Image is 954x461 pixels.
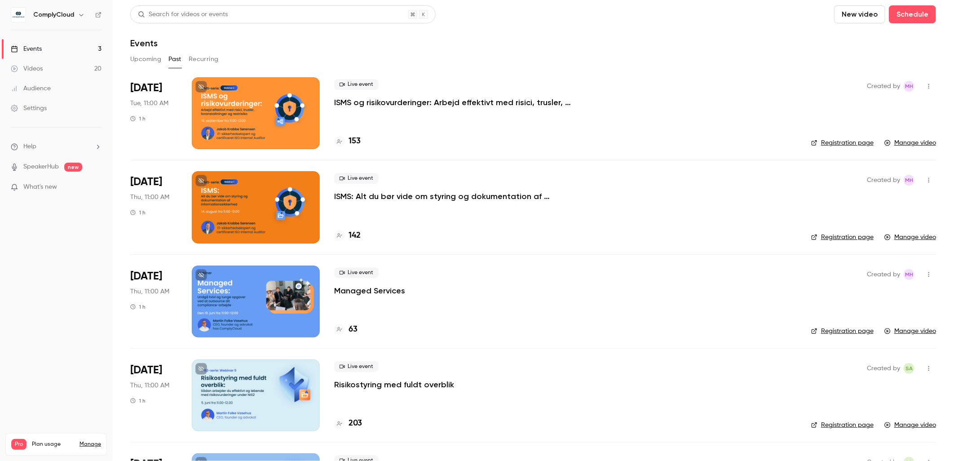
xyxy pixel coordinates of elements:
[349,230,361,242] h4: 142
[334,417,362,430] a: 203
[811,327,874,336] a: Registration page
[904,81,914,92] span: Maibrit Hovedskou
[334,285,405,296] a: Managed Services
[130,381,169,390] span: Thu, 11:00 AM
[11,64,43,73] div: Videos
[23,142,36,151] span: Help
[349,324,358,336] h4: 63
[130,115,146,122] div: 1 h
[884,421,936,430] a: Manage video
[130,287,169,296] span: Thu, 11:00 AM
[811,421,874,430] a: Registration page
[130,266,177,337] div: Jun 19 Thu, 11:00 AM (Europe/Copenhagen)
[811,233,874,242] a: Registration page
[334,230,361,242] a: 142
[867,363,900,374] span: Created by
[130,171,177,243] div: Aug 14 Thu, 11:00 AM (Europe/Copenhagen)
[130,38,158,49] h1: Events
[905,363,913,374] span: SA
[334,267,379,278] span: Live event
[334,324,358,336] a: 63
[79,441,101,448] a: Manage
[867,81,900,92] span: Created by
[64,163,82,172] span: new
[884,233,936,242] a: Manage video
[130,81,162,95] span: [DATE]
[905,81,913,92] span: MH
[130,209,146,216] div: 1 h
[889,5,936,23] button: Schedule
[811,138,874,147] a: Registration page
[834,5,885,23] button: New video
[23,182,57,192] span: What's new
[884,138,936,147] a: Manage video
[130,52,161,66] button: Upcoming
[130,269,162,284] span: [DATE]
[11,142,102,151] li: help-dropdown-opener
[904,175,914,186] span: Maibrit Hovedskou
[11,104,47,113] div: Settings
[334,79,379,90] span: Live event
[349,135,361,147] h4: 153
[334,173,379,184] span: Live event
[130,175,162,189] span: [DATE]
[349,417,362,430] h4: 203
[905,175,913,186] span: MH
[11,8,26,22] img: ComplyCloud
[334,379,454,390] a: Risikostyring med fuldt overblik
[867,175,900,186] span: Created by
[904,269,914,280] span: Maibrit Hovedskou
[130,397,146,404] div: 1 h
[168,52,181,66] button: Past
[905,269,913,280] span: MH
[11,439,26,450] span: Pro
[11,84,51,93] div: Audience
[130,359,177,431] div: Jun 5 Thu, 11:00 AM (Europe/Copenhagen)
[867,269,900,280] span: Created by
[334,361,379,372] span: Live event
[130,99,168,108] span: Tue, 11:00 AM
[23,162,59,172] a: SpeakerHub
[130,193,169,202] span: Thu, 11:00 AM
[884,327,936,336] a: Manage video
[334,191,604,202] a: ISMS: Alt du bør vide om styring og dokumentation af informationssikkerhed
[138,10,228,19] div: Search for videos or events
[904,363,914,374] span: Samine Alimohamamdi
[33,10,74,19] h6: ComplyCloud
[189,52,219,66] button: Recurring
[130,303,146,310] div: 1 h
[130,77,177,149] div: Sep 16 Tue, 11:00 AM (Europe/Copenhagen)
[334,135,361,147] a: 153
[91,183,102,191] iframe: Noticeable Trigger
[334,97,604,108] a: ISMS og risikovurderinger: Arbejd effektivt med risici, trusler, foranstaltninger og restrisiko
[130,363,162,377] span: [DATE]
[32,441,74,448] span: Plan usage
[11,44,42,53] div: Events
